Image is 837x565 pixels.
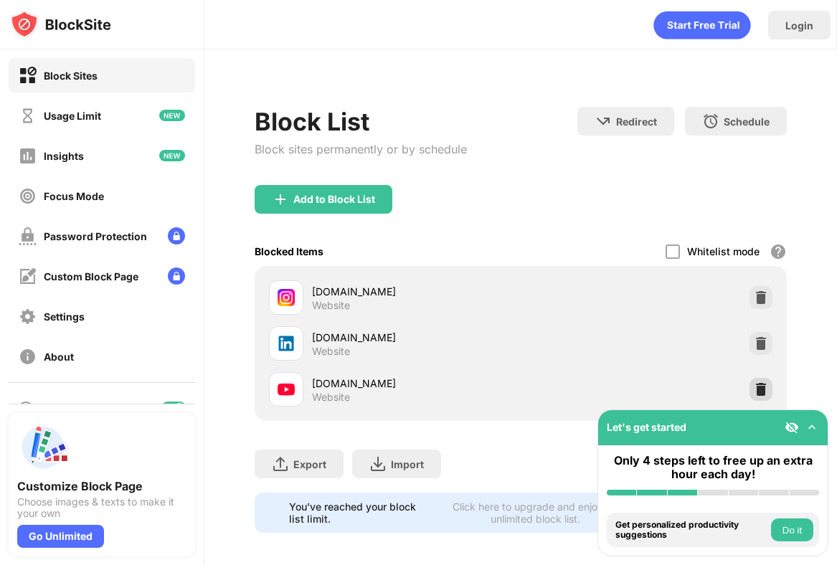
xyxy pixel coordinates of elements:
div: Get personalized productivity suggestions [615,520,767,541]
button: Do it [771,518,813,541]
div: Block List [255,107,467,136]
img: settings-off.svg [19,308,37,326]
div: Let's get started [607,421,686,433]
div: Settings [44,310,85,323]
div: Custom Block Page [44,270,138,282]
div: Whitelist mode [687,245,760,257]
img: logo-blocksite.svg [10,10,111,39]
div: Choose images & texts to make it your own [17,496,186,519]
img: omni-setup-toggle.svg [805,420,819,435]
img: about-off.svg [19,348,37,366]
div: [DOMAIN_NAME] [312,284,521,299]
div: You’ve reached your block list limit. [289,500,425,525]
div: Import [391,458,424,470]
img: eye-not-visible.svg [785,420,799,435]
img: customize-block-page-off.svg [19,267,37,285]
div: Export [293,458,326,470]
div: Only 4 steps left to free up an extra hour each day! [607,454,819,481]
img: new-icon.svg [159,110,185,121]
div: Block Sites [44,70,98,82]
img: lock-menu.svg [168,267,185,285]
div: Insights [44,150,84,162]
div: Focus Mode [44,190,104,202]
div: Redirect [616,115,657,128]
img: favicons [278,289,295,306]
div: Click here to upgrade and enjoy an unlimited block list. [433,500,637,525]
div: Go Unlimited [17,525,104,548]
div: Website [312,391,350,404]
img: lock-menu.svg [168,227,185,244]
div: Schedule [724,115,770,128]
div: Add to Block List [293,194,375,205]
div: Blocked Items [255,245,323,257]
img: focus-off.svg [19,187,37,205]
div: [DOMAIN_NAME] [312,376,521,391]
div: [DOMAIN_NAME] [312,330,521,345]
img: insights-off.svg [19,147,37,165]
div: Customize Block Page [17,479,186,493]
div: Password Protection [44,230,147,242]
img: favicons [278,335,295,352]
div: Website [312,299,350,312]
div: Blocking [43,403,83,415]
img: blocking-icon.svg [17,400,34,417]
img: block-on.svg [19,67,37,85]
img: password-protection-off.svg [19,227,37,245]
div: Block sites permanently or by schedule [255,142,467,156]
div: Website [312,345,350,358]
div: Usage Limit [44,110,101,122]
div: About [44,351,74,363]
img: push-custom-page.svg [17,422,69,473]
div: animation [653,11,751,39]
img: time-usage-off.svg [19,107,37,125]
img: favicons [278,381,295,398]
img: new-icon.svg [159,150,185,161]
div: Login [785,19,813,32]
